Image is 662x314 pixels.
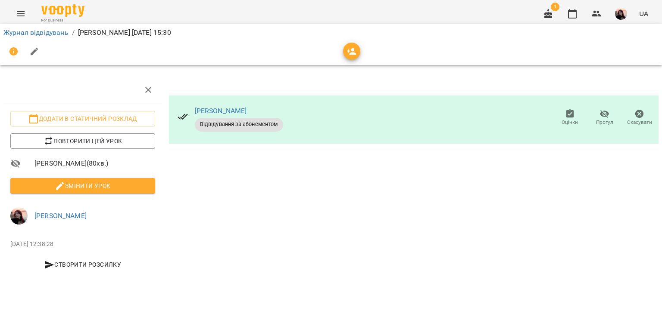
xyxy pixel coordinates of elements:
[10,207,28,225] img: 593dfa334cc66595748fde4e2f19f068.jpg
[14,259,152,270] span: Створити розсилку
[10,133,155,149] button: Повторити цей урок
[78,28,171,38] p: [PERSON_NAME] [DATE] 15:30
[10,3,31,24] button: Menu
[639,9,648,18] span: UA
[3,28,69,37] a: Журнал відвідувань
[551,3,559,11] span: 1
[17,181,148,191] span: Змінити урок
[41,18,84,23] span: For Business
[17,114,148,124] span: Додати в статичний розклад
[10,240,155,249] p: [DATE] 12:38:28
[3,28,659,38] nav: breadcrumb
[636,6,652,22] button: UA
[10,178,155,194] button: Змінити урок
[615,8,627,20] img: 593dfa334cc66595748fde4e2f19f068.jpg
[10,257,155,272] button: Створити розсилку
[72,28,75,38] li: /
[627,119,652,126] span: Скасувати
[17,136,148,146] span: Повторити цей урок
[41,4,84,17] img: Voopty Logo
[34,212,87,220] a: [PERSON_NAME]
[34,158,155,169] span: [PERSON_NAME] ( 80 хв. )
[587,106,622,130] button: Прогул
[562,119,578,126] span: Оцінки
[10,111,155,126] button: Додати в статичний розклад
[596,119,613,126] span: Прогул
[195,120,283,128] span: Відвідування за абонементом
[195,107,247,115] a: [PERSON_NAME]
[622,106,657,130] button: Скасувати
[553,106,587,130] button: Оцінки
